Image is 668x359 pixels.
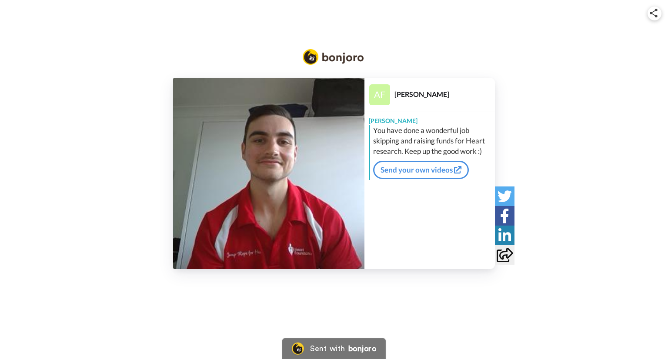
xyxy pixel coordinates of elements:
[394,90,494,98] div: [PERSON_NAME]
[373,125,493,156] div: You have done a wonderful job skipping and raising funds for Heart research. Keep up the good wor...
[303,49,364,65] img: Bonjoro Logo
[373,161,469,179] a: Send your own videos
[369,84,390,105] img: Profile Image
[364,112,495,125] div: [PERSON_NAME]
[650,9,658,17] img: ic_share.svg
[173,78,364,269] img: c7b8e798-a435-4e9e-a923-d966e048bb2a-thumb.jpg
